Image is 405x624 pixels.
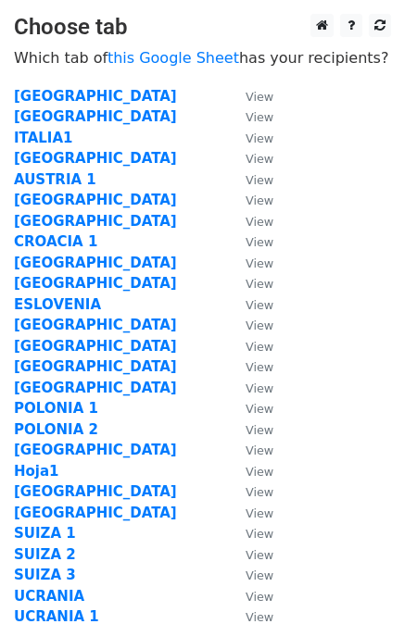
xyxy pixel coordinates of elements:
a: View [227,421,273,438]
small: View [246,360,273,374]
a: POLONIA 2 [14,421,98,438]
a: View [227,525,273,542]
small: View [246,298,273,312]
small: View [246,568,273,582]
a: View [227,88,273,105]
small: View [246,402,273,416]
h3: Choose tab [14,14,391,41]
a: View [227,567,273,583]
small: View [246,443,273,457]
a: [GEOGRAPHIC_DATA] [14,88,177,105]
a: View [227,588,273,605]
a: View [227,400,273,417]
a: View [227,130,273,146]
a: [GEOGRAPHIC_DATA] [14,108,177,125]
a: View [227,442,273,458]
small: View [246,590,273,604]
a: [GEOGRAPHIC_DATA] [14,192,177,208]
a: [GEOGRAPHIC_DATA] [14,275,177,292]
a: SUIZA 2 [14,546,76,563]
a: View [227,358,273,375]
a: [GEOGRAPHIC_DATA] [14,483,177,500]
a: POLONIA 1 [14,400,98,417]
a: View [227,233,273,250]
small: View [246,277,273,291]
small: View [246,90,273,104]
a: View [227,296,273,313]
strong: Hoja1 [14,463,59,480]
a: View [227,380,273,396]
small: View [246,485,273,499]
small: View [246,340,273,354]
p: Which tab of has your recipients? [14,48,391,68]
a: View [227,546,273,563]
a: CROACIA 1 [14,233,97,250]
a: ITALIA1 [14,130,72,146]
a: [GEOGRAPHIC_DATA] [14,380,177,396]
a: View [227,192,273,208]
a: [GEOGRAPHIC_DATA] [14,338,177,355]
a: View [227,108,273,125]
small: View [246,110,273,124]
a: View [227,317,273,333]
small: View [246,131,273,145]
small: View [246,235,273,249]
a: View [227,150,273,167]
a: View [227,483,273,500]
small: View [246,215,273,229]
a: AUSTRIA 1 [14,171,96,188]
small: View [246,548,273,562]
a: [GEOGRAPHIC_DATA] [14,317,177,333]
a: SUIZA 3 [14,567,76,583]
a: View [227,255,273,271]
a: [GEOGRAPHIC_DATA] [14,150,177,167]
a: [GEOGRAPHIC_DATA] [14,505,177,521]
a: View [227,275,273,292]
a: UCRANIA [14,588,84,605]
small: View [246,318,273,332]
a: View [227,213,273,230]
small: View [246,173,273,187]
small: View [246,152,273,166]
small: View [246,256,273,270]
small: View [246,465,273,479]
small: View [246,527,273,541]
a: ESLOVENIA [14,296,101,313]
small: View [246,381,273,395]
a: [GEOGRAPHIC_DATA] [14,255,177,271]
small: View [246,423,273,437]
a: View [227,463,273,480]
a: [GEOGRAPHIC_DATA] [14,213,177,230]
a: this Google Sheet [108,49,239,67]
small: View [246,610,273,624]
a: View [227,338,273,355]
small: View [246,193,273,207]
a: View [227,505,273,521]
a: [GEOGRAPHIC_DATA] [14,442,177,458]
a: SUIZA 1 [14,525,76,542]
a: [GEOGRAPHIC_DATA] [14,358,177,375]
